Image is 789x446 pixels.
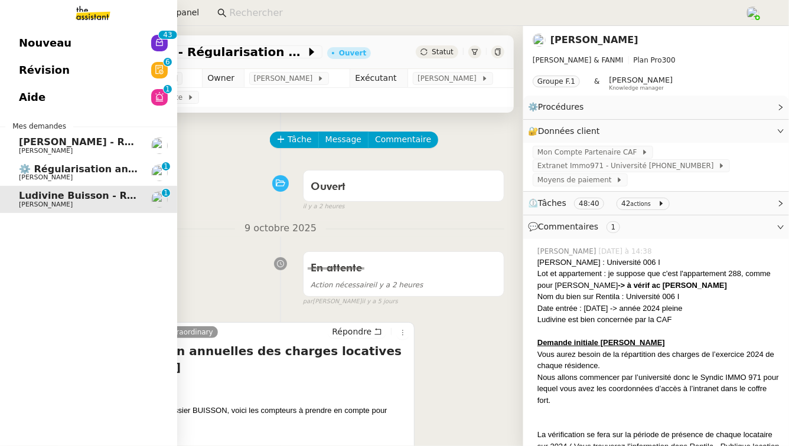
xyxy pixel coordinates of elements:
span: Commentaire [375,133,431,146]
span: il y a 2 heures [311,281,423,289]
span: Ludivine Buisson - Régularisation annuelles des charges locatives [19,190,370,201]
nz-badge-sup: 43 [158,31,177,39]
div: 🔐Données client [523,120,789,143]
span: ⚙️ Régularisation annuelle des charges locatives [19,163,279,175]
span: ⚙️ [528,100,589,114]
span: Tâche [288,133,312,146]
nz-tag: 1 [607,221,621,233]
div: Date entrée : [DATE] -> année 2024 pleine [537,303,780,314]
strong: -> à vérif ac [PERSON_NAME] [618,281,728,290]
span: Plan Pro [634,56,662,64]
div: Nom du bien sur Rentila : Université 006 I [537,291,780,303]
span: Ludivine Buisson - Régularisation annuelles des charges locatives [61,46,306,58]
img: users%2FPPrFYTsEAUgQy5cK5MCpqKbOX8K2%2Favatar%2FCapture%20d%E2%80%99e%CC%81cran%202023-06-05%20a%... [746,6,759,19]
span: En attente [311,263,362,274]
button: Commentaire [368,132,438,148]
img: users%2FcRgg4TJXLQWrBH1iwK9wYfCha1e2%2Favatar%2Fc9d2fa25-7b78-4dd4-b0f3-ccfa08be62e5 [151,137,168,154]
div: Ouvert [339,50,366,57]
div: Vous aurez besoin de la répartition des charges de l’exercice 2024 de chaque résidence. [537,349,780,372]
nz-tag: 48:40 [574,198,604,209]
span: [PERSON_NAME] & FANMI [533,56,624,64]
span: [PERSON_NAME] - Régularisation annuelles des charges locatives [19,136,368,147]
img: users%2FcRgg4TJXLQWrBH1iwK9wYfCha1e2%2Favatar%2Fc9d2fa25-7b78-4dd4-b0f3-ccfa08be62e5 [151,165,168,181]
span: Action nécessaire [311,281,373,289]
small: actions [631,201,651,207]
nz-tag: Groupe F.1 [533,76,580,87]
span: Moyens de paiement [537,174,616,186]
span: 💬 [528,222,625,231]
nz-badge-sup: 1 [164,85,172,93]
button: Tâche [270,132,319,148]
app-user-label: Knowledge manager [609,76,673,91]
span: [PERSON_NAME] [19,201,73,208]
button: Répondre [328,325,386,338]
p: 6 [165,58,170,68]
span: 42 [621,199,630,208]
div: Lot et appartement : je suppose que c'est l'appartement 288, comme pour [PERSON_NAME] [537,268,780,291]
div: Bonjour, Concernant la charge EDF du dossier BUISSON, voici les compteurs à prendre en compte pou... [62,382,409,428]
div: Ludivine est bien concernée par la CAF [537,314,780,326]
img: users%2FcRgg4TJXLQWrBH1iwK9wYfCha1e2%2Favatar%2Fc9d2fa25-7b78-4dd4-b0f3-ccfa08be62e5 [151,191,168,208]
span: Ouvert [311,182,345,192]
span: 🔐 [528,124,605,138]
span: Commentaires [538,222,598,231]
a: [PERSON_NAME] [550,34,638,45]
p: 1 [165,85,170,96]
span: [DATE] à 14:38 [599,246,654,257]
td: Exécutant [350,69,408,88]
span: Procédures [538,102,584,112]
span: [PERSON_NAME] [609,76,673,84]
span: ⏲️ [528,198,674,208]
span: par [303,297,313,307]
span: [PERSON_NAME] [19,173,73,181]
nz-badge-sup: 6 [164,58,172,66]
input: Rechercher [229,5,733,21]
nz-badge-sup: 1 [162,189,170,197]
span: Extranet Immo971 - Université [PHONE_NUMBER] [537,160,718,172]
div: Nous allons commencer par l’université donc le Syndic IMMO 971 pour lequel vous avez les coordonn... [537,372,780,406]
u: Demande initiale [PERSON_NAME] [537,338,665,347]
span: il y a 5 jours [362,297,398,307]
span: Statut [432,48,454,56]
nz-badge-sup: 1 [162,162,170,170]
span: Be Extraordinary [154,328,213,336]
span: [PERSON_NAME] [19,147,73,155]
p: 1 [164,189,168,199]
span: [PERSON_NAME] [254,73,317,84]
p: 1 [164,162,168,173]
span: [PERSON_NAME] [537,246,599,257]
button: Message [318,132,369,148]
span: Révision [19,61,70,79]
span: Aide [19,88,45,106]
span: [PERSON_NAME] [418,73,481,84]
span: Mon Compte Partenaire CAF [537,146,641,158]
span: 300 [662,56,676,64]
span: Mes demandes [5,120,73,132]
span: il y a 2 heures [303,202,345,212]
span: Message [325,133,361,146]
div: [PERSON_NAME] : Université 006 I [537,257,780,268]
p: 3 [168,31,172,41]
span: Tâches [538,198,566,208]
div: ⏲️Tâches 48:40 42actions [523,192,789,215]
span: Nouveau [19,34,71,52]
small: [PERSON_NAME] [303,297,398,307]
p: 4 [163,31,168,41]
div: ⚙️Procédures [523,96,789,119]
span: 9 octobre 2025 [235,221,326,237]
span: & [594,76,599,91]
img: users%2FcRgg4TJXLQWrBH1iwK9wYfCha1e2%2Favatar%2Fc9d2fa25-7b78-4dd4-b0f3-ccfa08be62e5 [533,34,546,47]
div: 💬Commentaires 1 [523,215,789,238]
span: Répondre [332,326,371,337]
td: Owner [203,69,244,88]
span: Knowledge manager [609,85,664,91]
span: Données client [538,126,600,136]
h4: Re: Régularisation annuelles des charges locatives - [PERSON_NAME] [62,343,409,376]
